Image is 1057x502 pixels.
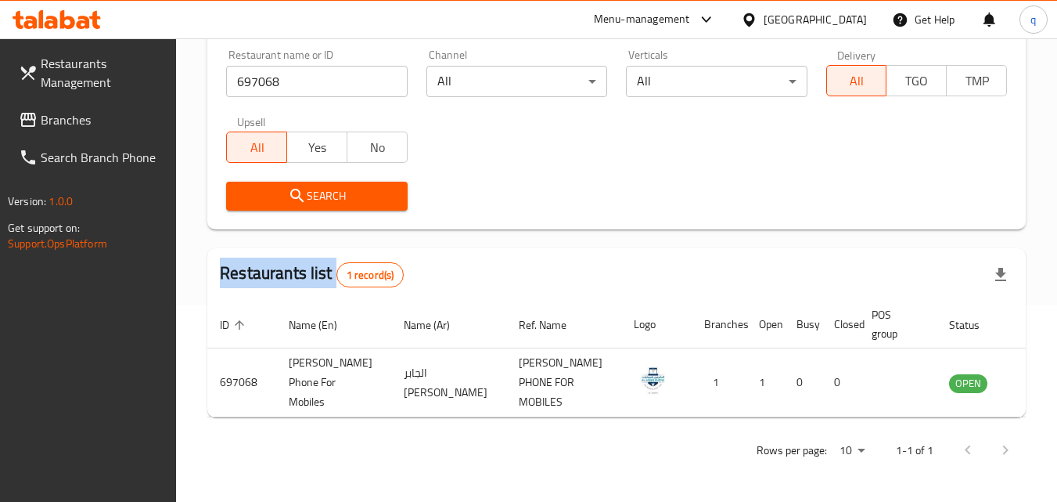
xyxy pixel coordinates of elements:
span: Yes [293,136,341,159]
span: TGO [893,70,940,92]
span: Search Branch Phone [41,148,164,167]
button: TMP [946,65,1007,96]
button: TGO [886,65,947,96]
a: Support.OpsPlatform [8,233,107,254]
td: الجابر [PERSON_NAME] [391,349,506,417]
p: Rows per page: [757,441,827,460]
span: Search [239,186,394,206]
div: Menu-management [594,10,690,29]
h2: Restaurants list [220,262,404,287]
div: All [626,66,807,97]
div: All [426,66,607,97]
span: Get support on: [8,218,80,238]
div: Rows per page: [833,439,871,463]
div: Total records count [336,262,404,287]
img: Al Jaber Phone For Mobiles [634,360,673,399]
td: 1 [692,349,746,417]
button: All [826,65,887,96]
span: 1 record(s) [337,268,404,283]
th: Open [746,301,784,349]
td: 0 [784,349,822,417]
span: Branches [41,110,164,129]
span: TMP [953,70,1001,92]
td: 697068 [207,349,276,417]
td: [PERSON_NAME] Phone For Mobiles [276,349,391,417]
span: All [833,70,881,92]
span: Name (En) [289,316,358,334]
td: [PERSON_NAME] PHONE FOR MOBILES [506,349,621,417]
span: ID [220,316,250,334]
th: Busy [784,301,822,349]
span: 1.0.0 [49,191,73,211]
th: Branches [692,301,746,349]
td: 0 [822,349,859,417]
div: [GEOGRAPHIC_DATA] [764,11,867,28]
span: Name (Ar) [404,316,470,334]
span: All [233,136,281,159]
th: Closed [822,301,859,349]
div: OPEN [949,374,987,393]
button: Search [226,182,407,211]
span: No [354,136,401,159]
a: Branches [6,101,177,139]
button: Yes [286,132,347,163]
a: Search Branch Phone [6,139,177,176]
td: 1 [746,349,784,417]
span: Status [949,316,1000,334]
span: POS group [872,305,918,343]
button: All [226,132,287,163]
input: Search for restaurant name or ID.. [226,66,407,97]
label: Upsell [237,116,266,127]
th: Logo [621,301,692,349]
span: Ref. Name [519,316,587,334]
span: Version: [8,191,46,211]
label: Delivery [837,49,876,60]
div: Export file [982,256,1019,294]
span: q [1030,11,1036,28]
span: Restaurants Management [41,54,164,92]
button: No [347,132,408,163]
a: Restaurants Management [6,45,177,101]
p: 1-1 of 1 [896,441,933,460]
span: OPEN [949,374,987,392]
